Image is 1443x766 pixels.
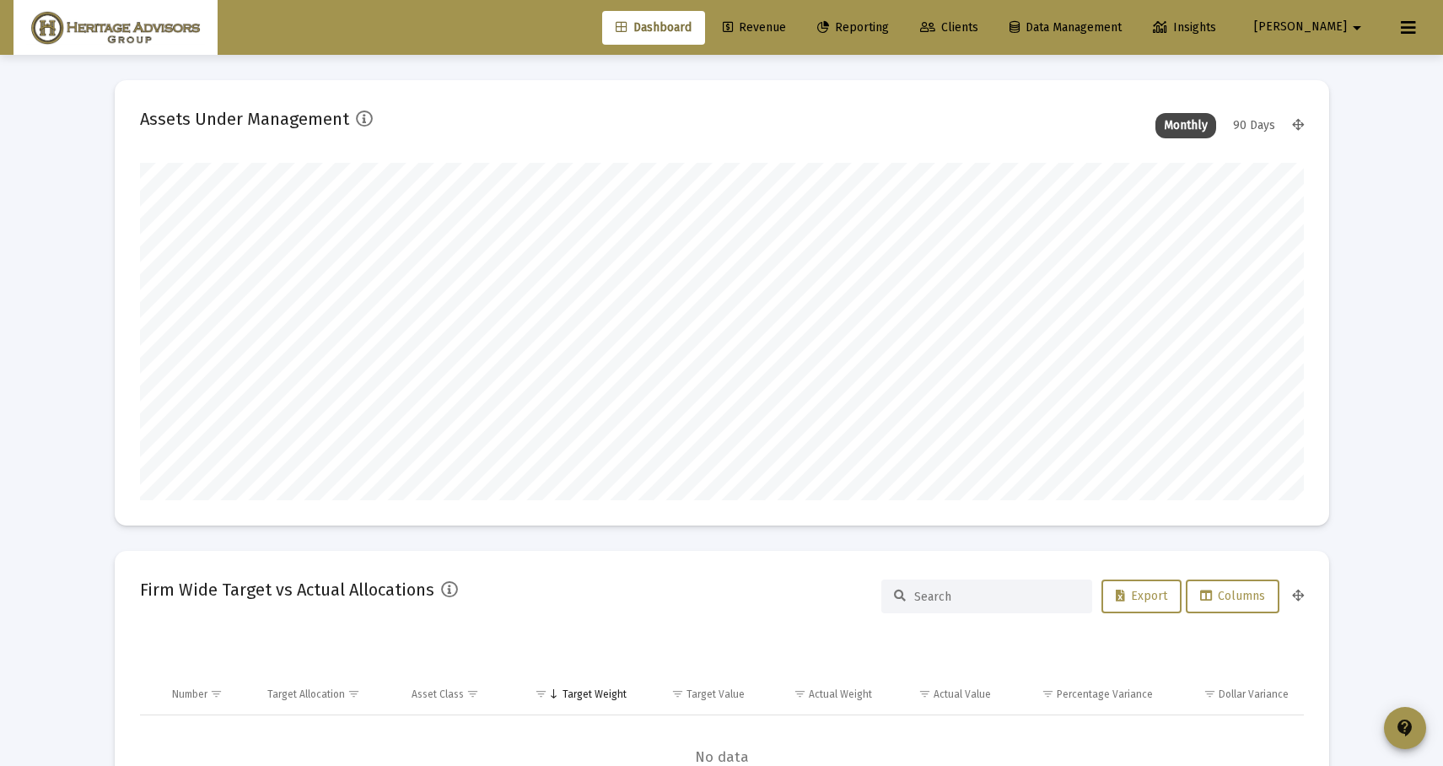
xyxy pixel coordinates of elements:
[256,674,400,715] td: Column Target Allocation
[267,688,345,701] div: Target Allocation
[563,688,627,701] div: Target Weight
[1153,20,1216,35] span: Insights
[817,20,889,35] span: Reporting
[907,11,992,45] a: Clients
[26,11,205,45] img: Dashboard
[412,688,464,701] div: Asset Class
[347,688,360,700] span: Show filter options for column 'Target Allocation'
[1225,113,1284,138] div: 90 Days
[794,688,806,700] span: Show filter options for column 'Actual Weight'
[160,674,256,715] td: Column Number
[535,688,547,700] span: Show filter options for column 'Target Weight'
[671,688,684,700] span: Show filter options for column 'Target Value'
[918,688,931,700] span: Show filter options for column 'Actual Value'
[1234,10,1387,44] button: [PERSON_NAME]
[1395,718,1415,738] mat-icon: contact_support
[1165,674,1303,715] td: Column Dollar Variance
[1101,580,1182,613] button: Export
[140,576,434,603] h2: Firm Wide Target vs Actual Allocations
[809,688,872,701] div: Actual Weight
[172,688,207,701] div: Number
[914,590,1080,604] input: Search
[466,688,479,700] span: Show filter options for column 'Asset Class'
[1139,11,1230,45] a: Insights
[616,20,692,35] span: Dashboard
[512,674,638,715] td: Column Target Weight
[1219,688,1289,701] div: Dollar Variance
[1042,688,1054,700] span: Show filter options for column 'Percentage Variance'
[638,674,757,715] td: Column Target Value
[934,688,991,701] div: Actual Value
[1010,20,1122,35] span: Data Management
[1155,113,1216,138] div: Monthly
[884,674,1003,715] td: Column Actual Value
[1116,589,1167,603] span: Export
[709,11,800,45] a: Revenue
[996,11,1135,45] a: Data Management
[804,11,902,45] a: Reporting
[1003,674,1165,715] td: Column Percentage Variance
[920,20,978,35] span: Clients
[723,20,786,35] span: Revenue
[687,688,745,701] div: Target Value
[1347,11,1367,45] mat-icon: arrow_drop_down
[1186,580,1279,613] button: Columns
[400,674,512,715] td: Column Asset Class
[1057,688,1153,701] div: Percentage Variance
[140,105,349,132] h2: Assets Under Management
[1203,688,1216,700] span: Show filter options for column 'Dollar Variance'
[1254,20,1347,35] span: [PERSON_NAME]
[1200,589,1265,603] span: Columns
[602,11,705,45] a: Dashboard
[756,674,883,715] td: Column Actual Weight
[210,688,223,700] span: Show filter options for column 'Number'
